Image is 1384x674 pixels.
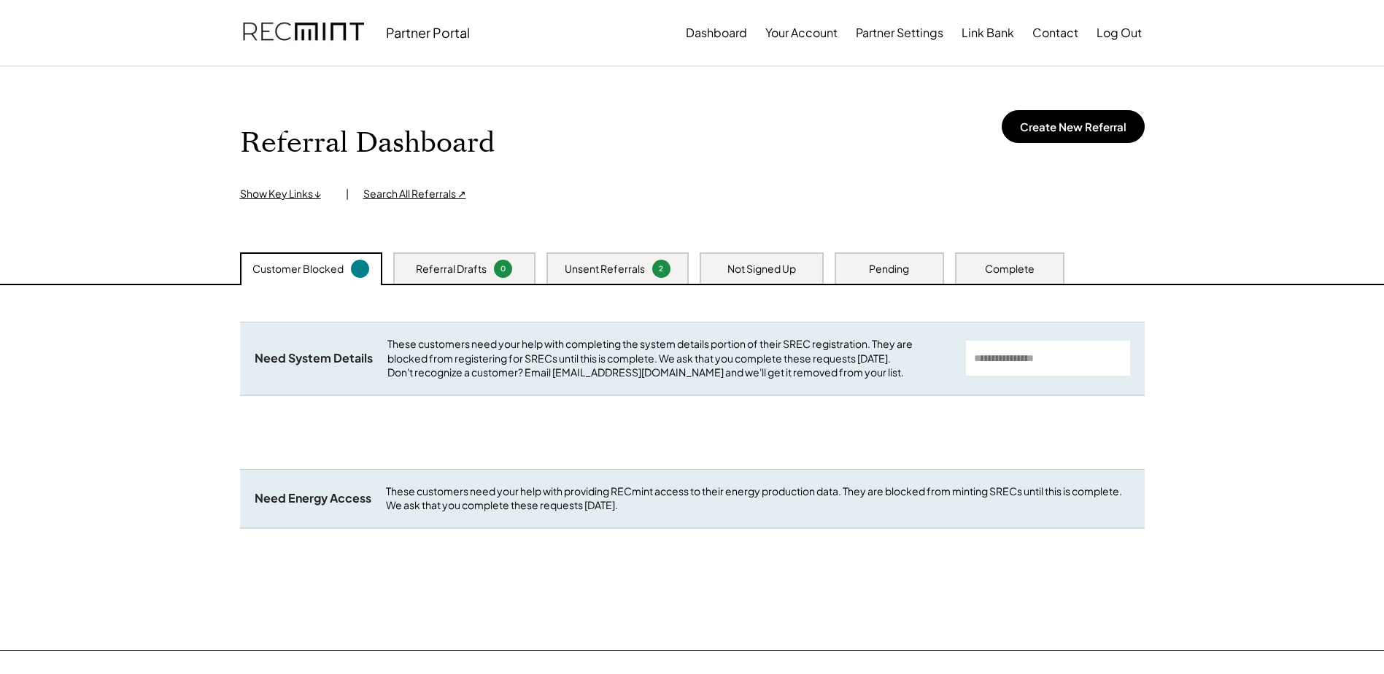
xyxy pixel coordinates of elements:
[386,484,1130,513] div: These customers need your help with providing RECmint access to their energy production data. The...
[252,262,344,276] div: Customer Blocked
[1002,110,1145,143] button: Create New Referral
[565,262,645,276] div: Unsent Referrals
[962,18,1014,47] button: Link Bank
[546,103,626,183] img: yH5BAEAAAAALAAAAAABAAEAAAIBRAA7
[255,351,373,366] div: Need System Details
[1097,18,1142,47] button: Log Out
[240,126,495,160] h1: Referral Dashboard
[416,262,487,276] div: Referral Drafts
[856,18,943,47] button: Partner Settings
[255,491,371,506] div: Need Energy Access
[346,187,349,201] div: |
[243,8,364,58] img: recmint-logotype%403x.png
[869,262,909,276] div: Pending
[496,263,510,274] div: 0
[985,262,1035,276] div: Complete
[363,187,466,201] div: Search All Referrals ↗
[240,187,331,201] div: Show Key Links ↓
[765,18,838,47] button: Your Account
[1032,18,1078,47] button: Contact
[386,24,470,41] div: Partner Portal
[686,18,747,47] button: Dashboard
[654,263,668,274] div: 2
[727,262,796,276] div: Not Signed Up
[387,337,951,380] div: These customers need your help with completing the system details portion of their SREC registrat...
